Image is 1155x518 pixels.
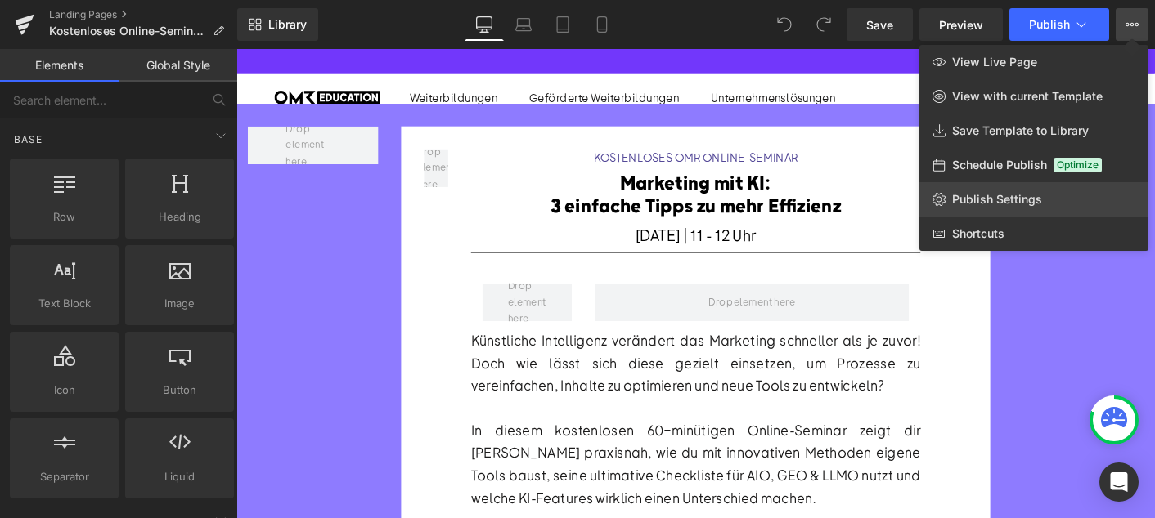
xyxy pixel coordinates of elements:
[919,8,1003,41] a: Preview
[15,208,114,226] span: Row
[413,131,577,155] font: Marketing mit KI:
[504,8,543,41] a: Laptop
[253,301,737,374] div: Künstliche Intelligenz verändert das Marketing schneller als je zuvor! Doch wie lässt sich diese ...
[896,44,913,61] a: Suche
[952,55,1037,69] span: View Live Page
[939,16,983,33] span: Preview
[1116,8,1148,41] button: View Live PageView with current TemplateSave Template to LibrarySchedule PublishOptimizePublish S...
[952,158,1047,172] span: Schedule Publish
[465,8,504,41] a: Desktop
[952,226,1004,241] span: Shortcuts
[130,382,229,399] span: Button
[187,42,645,63] nav: Hauptmenü
[952,89,1103,104] span: View with current Template
[130,208,229,226] span: Heading
[49,8,237,21] a: Landing Pages
[15,295,114,312] span: Text Block
[41,45,155,59] img: Omr_education_Logo
[1029,18,1070,31] span: Publish
[1099,462,1139,502] div: Open Intercom Messenger
[582,8,622,41] a: Mobile
[253,399,737,496] div: In diesem kostenlosen 60-minütigen Online-Seminar zeigt dir [PERSON_NAME] praxisnah, wie du mit i...
[807,8,840,41] button: Redo
[119,49,237,82] a: Global Style
[187,44,281,60] a: WeiterbildungenWeiterbildungen
[933,43,949,62] a: Warenkorb öffnen
[15,468,114,485] span: Separator
[338,156,651,181] font: 3 einfache Tipps zu mehr Effizienz
[1054,158,1102,172] span: Optimize
[543,8,582,41] a: Tablet
[511,44,645,60] a: UnternehmenslösungenUnternehmenslösungen
[952,123,1089,138] span: Save Template to Library
[253,108,737,127] h5: KOSTENLOSES OMR ONLINE-SEMINAR
[768,8,801,41] button: Undo
[237,8,318,41] a: New Library
[15,382,114,399] span: Icon
[268,17,307,32] span: Library
[1009,8,1109,41] button: Publish
[130,468,229,485] span: Liquid
[49,25,206,38] span: Kostenloses Online-Seminar | KI
[316,44,477,60] a: Geförderte Weiterbildungen
[952,192,1042,207] span: Publish Settings
[866,16,893,33] span: Save
[130,295,229,312] span: Image
[429,190,560,210] font: [DATE] | 11 - 12 Uhr
[12,132,44,147] span: Base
